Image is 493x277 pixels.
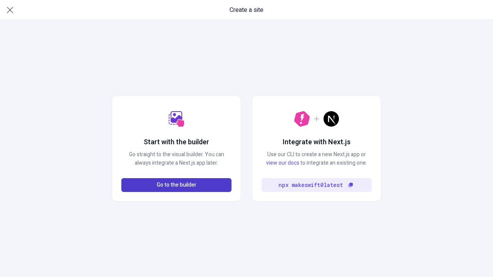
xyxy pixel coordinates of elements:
button: Go to the builder [121,178,231,192]
code: npx makeswift@latest [278,181,343,189]
h2: Start with the builder [144,137,209,147]
span: Go to the builder [157,181,196,189]
span: Create a site [230,5,263,15]
h2: Integrate with Next.js [283,137,350,147]
p: Go straight to the visual builder. You can always integrate a Next.js app later. [121,150,231,167]
a: view our docs [266,159,299,167]
p: Use our CLI to create a new Next.js app or to integrate an existing one. [262,150,372,167]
